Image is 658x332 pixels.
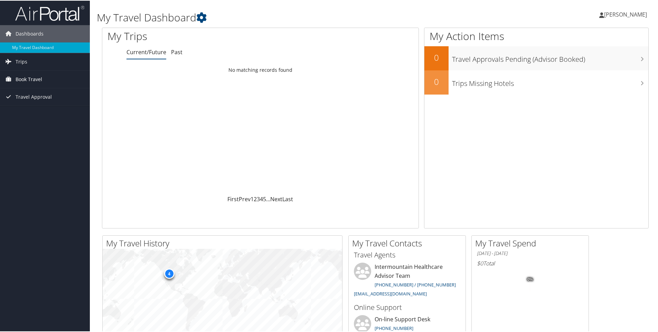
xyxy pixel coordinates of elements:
[16,25,44,42] span: Dashboards
[475,237,589,248] h2: My Travel Spend
[106,237,342,248] h2: My Travel History
[477,250,583,256] h6: [DATE] - [DATE]
[16,52,27,70] span: Trips
[260,195,263,202] a: 4
[227,195,239,202] a: First
[424,51,449,63] h2: 0
[352,237,466,248] h2: My Travel Contacts
[266,195,270,202] span: …
[477,259,483,266] span: $0
[171,48,182,55] a: Past
[270,195,282,202] a: Next
[282,195,293,202] a: Last
[239,195,251,202] a: Prev
[251,195,254,202] a: 1
[164,267,174,278] div: 4
[354,290,427,296] a: [EMAIL_ADDRESS][DOMAIN_NAME]
[424,70,648,94] a: 0Trips Missing Hotels
[599,3,654,24] a: [PERSON_NAME]
[452,50,648,64] h3: Travel Approvals Pending (Advisor Booked)
[477,259,583,266] h6: Total
[16,88,52,105] span: Travel Approval
[257,195,260,202] a: 3
[452,75,648,88] h3: Trips Missing Hotels
[254,195,257,202] a: 2
[126,48,166,55] a: Current/Future
[375,324,413,331] a: [PHONE_NUMBER]
[424,46,648,70] a: 0Travel Approvals Pending (Advisor Booked)
[15,4,84,21] img: airportal-logo.png
[354,302,460,312] h3: Online Support
[107,28,282,43] h1: My Trips
[375,281,456,287] a: [PHONE_NUMBER] / [PHONE_NUMBER]
[354,250,460,259] h3: Travel Agents
[97,10,468,24] h1: My Travel Dashboard
[527,277,533,281] tspan: 0%
[102,63,419,76] td: No matching records found
[263,195,266,202] a: 5
[350,262,464,299] li: Intermountain Healthcare Advisor Team
[424,75,449,87] h2: 0
[604,10,647,18] span: [PERSON_NAME]
[16,70,42,87] span: Book Travel
[424,28,648,43] h1: My Action Items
